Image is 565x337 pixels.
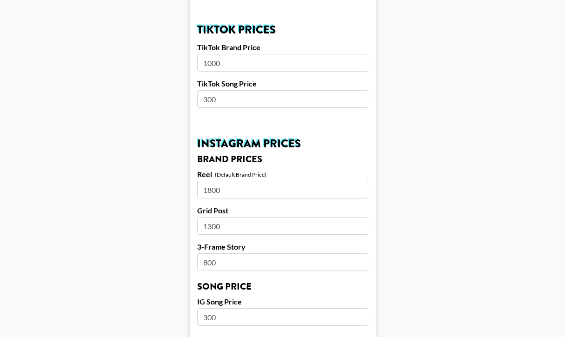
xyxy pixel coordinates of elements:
[197,297,368,306] label: IG Song Price
[197,282,368,291] h3: Song Price
[197,242,368,251] label: 3-Frame Story
[197,79,368,88] label: TikTok Song Price
[197,24,368,35] h2: TikTok Prices
[197,138,368,149] h2: Instagram Prices
[197,170,212,179] label: Reel
[197,206,368,215] label: Grid Post
[197,155,368,164] h3: Brand Prices
[212,171,266,178] div: - (Default Brand Price)
[197,43,368,52] label: TikTok Brand Price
